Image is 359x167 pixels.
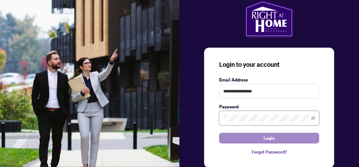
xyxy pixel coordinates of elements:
h3: Login to your account [219,60,319,69]
span: Login [264,133,275,143]
label: Password [219,103,319,110]
button: Login [219,133,319,144]
a: Forgot Password? [219,149,319,155]
label: Email Address [219,76,319,83]
span: eye-invisible [311,116,316,120]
